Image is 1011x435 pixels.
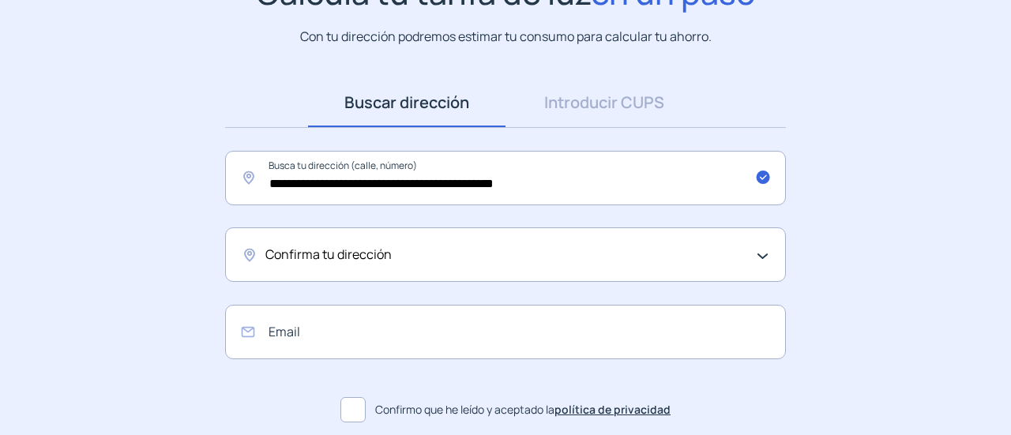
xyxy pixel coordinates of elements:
a: Buscar dirección [308,78,505,127]
p: Con tu dirección podremos estimar tu consumo para calcular tu ahorro. [300,27,712,47]
a: política de privacidad [554,402,671,417]
a: Introducir CUPS [505,78,703,127]
span: Confirma tu dirección [265,245,392,265]
span: Confirmo que he leído y aceptado la [375,401,671,418]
